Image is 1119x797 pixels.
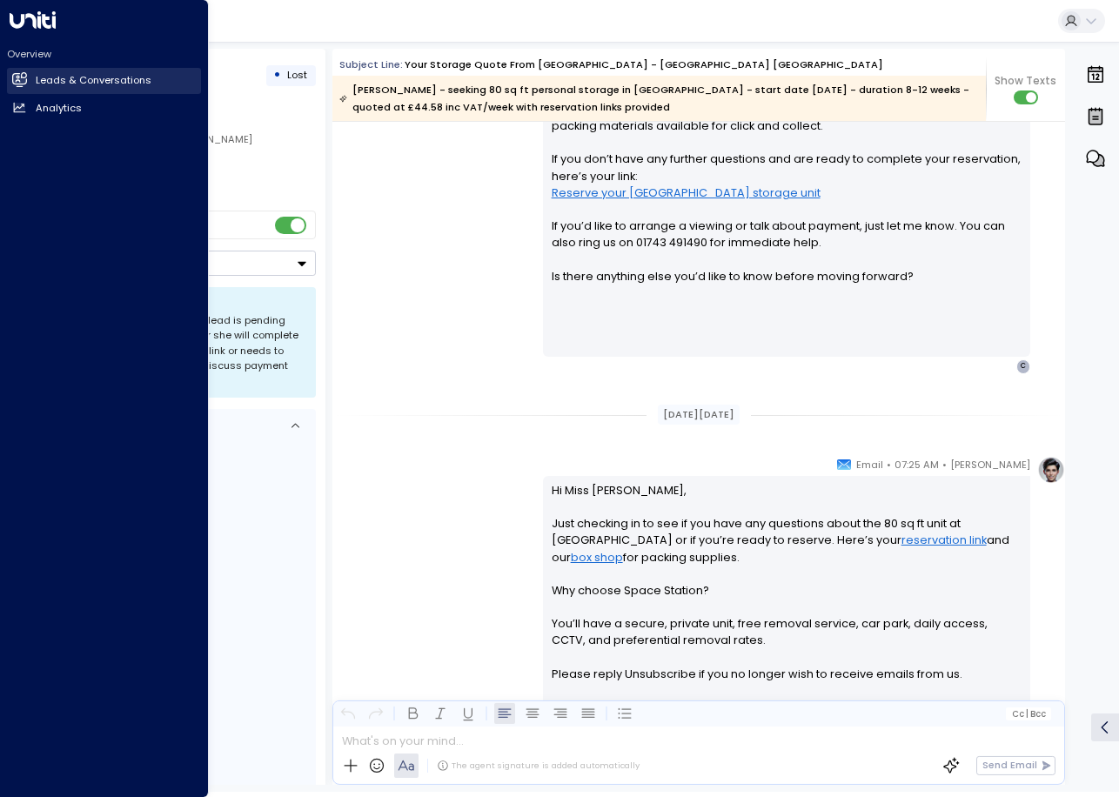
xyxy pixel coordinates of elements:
h2: Overview [7,47,201,61]
button: Redo [365,703,386,724]
a: reservation link [901,532,987,548]
div: C [1016,359,1030,373]
p: Hi Miss [PERSON_NAME], Just checking in to see if you have any questions about the 80 sq ft unit ... [552,482,1022,699]
div: • [273,63,281,88]
button: Cc|Bcc [1006,707,1051,720]
span: Cc Bcc [1012,709,1046,719]
div: [PERSON_NAME] - seeking 80 sq ft personal storage in [GEOGRAPHIC_DATA] - start date [DATE] - dura... [339,81,977,116]
span: Subject Line: [339,57,403,71]
h2: Leads & Conversations [36,73,151,88]
a: Leads & Conversations [7,68,201,94]
span: 07:25 AM [895,456,939,473]
span: | [1026,709,1029,719]
a: Analytics [7,95,201,121]
a: Reserve your [GEOGRAPHIC_DATA] storage unit [552,184,821,201]
span: Email [856,456,883,473]
span: • [887,456,891,473]
div: The agent signature is added automatically [437,760,640,772]
div: Your storage quote from [GEOGRAPHIC_DATA] - [GEOGRAPHIC_DATA] [GEOGRAPHIC_DATA] [405,57,883,72]
a: box shop [571,549,623,566]
img: profile-logo.png [1037,456,1065,484]
span: Lost [287,68,307,82]
p: Hi Miss [PERSON_NAME], Thank you for your interest in our 80 sq ft storage unit at [GEOGRAPHIC_DA... [552,1,1022,301]
h2: Analytics [36,101,82,116]
button: Undo [338,703,358,724]
span: • [942,456,947,473]
span: Show Texts [995,73,1056,89]
span: [PERSON_NAME] [950,456,1030,473]
div: [DATE][DATE] [658,405,740,425]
